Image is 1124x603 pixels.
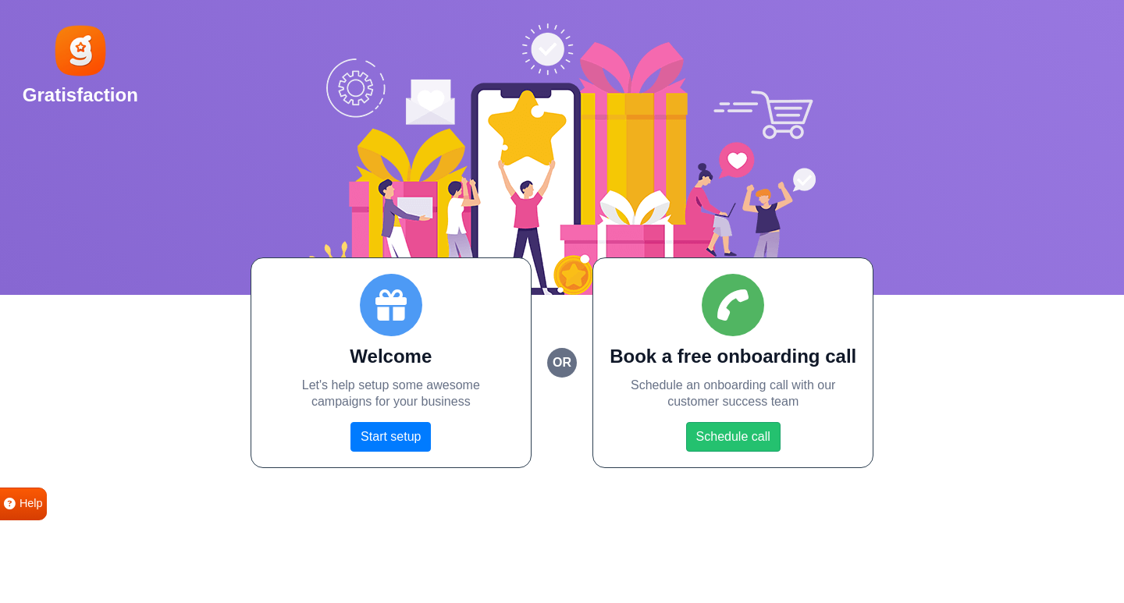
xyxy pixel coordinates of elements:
[686,422,781,452] a: Schedule call
[609,378,857,410] p: Schedule an onboarding call with our customer success team
[267,346,515,368] h2: Welcome
[350,422,431,452] a: Start setup
[20,495,43,513] span: Help
[23,84,138,107] h2: Gratisfaction
[547,348,577,378] small: or
[609,346,857,368] h2: Book a free onboarding call
[308,23,816,295] img: Social Boost
[267,378,515,410] p: Let's help setup some awesome campaigns for your business
[52,23,108,79] img: Gratisfaction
